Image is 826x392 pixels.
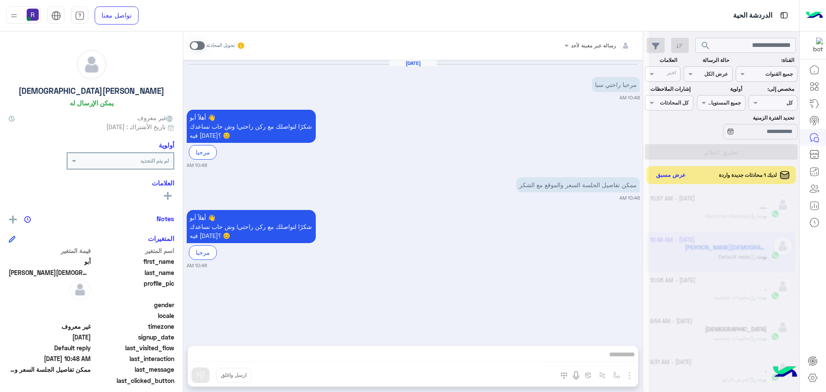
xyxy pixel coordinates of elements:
[9,300,91,309] span: null
[92,322,175,331] span: timezone
[71,6,88,25] a: tab
[137,113,174,122] span: غير معروف
[9,343,91,352] span: Default reply
[77,50,106,79] img: defaultAdmin.png
[187,110,316,143] p: 29/9/2025, 10:48 AM
[9,365,91,374] span: ممكن تفاصيل الجلسة السعر والموقع مع الشكر
[92,376,175,385] span: last_clicked_button
[9,322,91,331] span: غير معروف
[51,11,61,21] img: tab
[157,215,174,222] h6: Notes
[779,10,789,21] img: tab
[9,311,91,320] span: null
[189,145,217,159] div: مرحبا
[389,60,437,66] h6: [DATE]
[140,157,169,164] b: لم يتم التحديد
[716,123,731,138] div: loading...
[159,141,174,149] h6: أولوية
[92,311,175,320] span: locale
[667,69,677,79] div: اختر
[75,11,85,21] img: tab
[9,268,91,277] span: عمر المصري
[646,56,677,64] label: العلامات
[92,300,175,309] span: gender
[69,279,91,300] img: defaultAdmin.png
[206,42,235,49] small: تحويل المحادثة
[92,343,175,352] span: last_visited_flow
[571,42,616,49] span: رسالة غير معينة لأحد
[806,6,823,25] img: Logo
[9,333,91,342] span: 2025-09-29T07:48:21.188Z
[733,10,772,22] p: الدردشة الحية
[187,162,207,169] small: 10:48 AM
[187,262,207,269] small: 10:48 AM
[516,177,640,192] p: 29/9/2025, 10:48 AM
[9,354,91,363] span: 2025-09-29T07:48:54.444Z
[92,268,175,277] span: last_name
[9,376,91,385] span: null
[9,257,91,266] span: أبو
[92,333,175,342] span: signup_date
[216,368,251,383] button: ارسل واغلق
[92,246,175,255] span: اسم المتغير
[9,246,91,255] span: قيمة المتغير
[645,144,798,160] button: تطبيق الفلاتر
[9,10,19,21] img: profile
[9,216,17,223] img: add
[70,99,114,107] h6: يمكن الإرسال له
[24,216,31,223] img: notes
[27,9,39,21] img: userImage
[646,85,690,93] label: إشارات الملاحظات
[189,245,217,259] div: مرحبا
[92,279,175,299] span: profile_pic
[92,365,175,374] span: last_message
[619,194,640,201] small: 10:48 AM
[95,6,139,25] a: تواصل معنا
[187,210,316,243] p: 29/9/2025, 10:48 AM
[592,77,640,92] p: 29/9/2025, 10:48 AM
[148,235,174,242] h6: المتغيرات
[106,122,166,131] span: تاريخ الأشتراك : [DATE]
[92,354,175,363] span: last_interaction
[92,257,175,266] span: first_name
[770,358,800,388] img: hulul-logo.png
[619,94,640,101] small: 10:48 AM
[9,179,174,187] h6: العلامات
[808,37,823,53] img: 322853014244696
[18,86,164,96] h5: [PERSON_NAME][DEMOGRAPHIC_DATA]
